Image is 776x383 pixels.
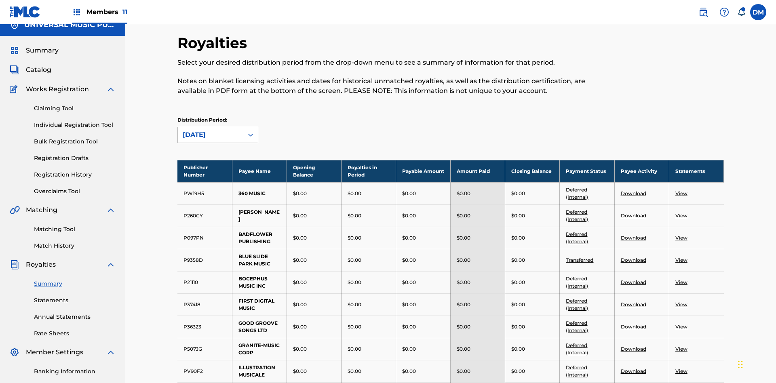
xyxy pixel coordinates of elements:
iframe: Chat Widget [736,344,776,383]
p: $0.00 [457,257,470,264]
p: $0.00 [348,190,361,197]
a: Claiming Tool [34,104,116,113]
td: P507JG [177,338,232,360]
a: Deferred (Internal) [566,364,588,378]
p: $0.00 [457,234,470,242]
td: BADFLOWER PUBLISHING [232,227,287,249]
p: $0.00 [402,368,416,375]
p: $0.00 [293,301,307,308]
span: Matching [26,205,57,215]
img: search [698,7,708,17]
p: $0.00 [293,323,307,330]
a: Individual Registration Tool [34,121,116,129]
p: $0.00 [402,345,416,353]
h5: UNIVERSAL MUSIC PUB GROUP [24,20,116,29]
td: P260CY [177,204,232,227]
p: $0.00 [402,323,416,330]
p: Notes on blanket licensing activities and dates for historical unmatched royalties, as well as th... [177,76,598,96]
img: Matching [10,205,20,215]
th: Payee Name [232,160,287,182]
img: expand [106,84,116,94]
a: Download [621,301,646,307]
img: expand [106,205,116,215]
a: Download [621,190,646,196]
p: $0.00 [293,212,307,219]
div: Notifications [737,8,745,16]
img: Catalog [10,65,19,75]
th: Royalties in Period [341,160,396,182]
a: View [675,368,687,374]
p: Distribution Period: [177,116,258,124]
span: Royalties [26,260,56,269]
a: View [675,190,687,196]
a: Download [621,279,646,285]
p: $0.00 [511,345,525,353]
p: $0.00 [402,301,416,308]
a: Summary [34,280,116,288]
a: Download [621,324,646,330]
div: [DATE] [183,130,238,140]
th: Payment Status [560,160,614,182]
td: BOCEPHUS MUSIC INC [232,271,287,293]
a: Rate Sheets [34,329,116,338]
div: Drag [738,352,743,377]
th: Opening Balance [287,160,341,182]
a: Transferred [566,257,593,263]
img: Member Settings [10,347,19,357]
a: Annual Statements [34,313,116,321]
img: MLC Logo [10,6,41,18]
p: $0.00 [293,368,307,375]
th: Payable Amount [396,160,451,182]
p: $0.00 [402,190,416,197]
a: Statements [34,296,116,305]
div: Help [716,4,732,20]
a: View [675,346,687,352]
th: Statements [669,160,723,182]
p: $0.00 [293,234,307,242]
td: GRANITE-MUSIC CORP [232,338,287,360]
img: Summary [10,46,19,55]
th: Amount Paid [451,160,505,182]
a: Overclaims Tool [34,187,116,196]
a: CatalogCatalog [10,65,51,75]
p: $0.00 [402,257,416,264]
span: Member Settings [26,347,83,357]
p: $0.00 [457,212,470,219]
td: FIRST DIGITAL MUSIC [232,293,287,316]
p: $0.00 [402,279,416,286]
p: $0.00 [348,257,361,264]
td: P9358D [177,249,232,271]
a: Matching Tool [34,225,116,234]
a: Match History [34,242,116,250]
a: Download [621,257,646,263]
a: View [675,235,687,241]
a: View [675,257,687,263]
p: $0.00 [348,212,361,219]
th: Payee Activity [614,160,669,182]
p: $0.00 [348,323,361,330]
th: Closing Balance [505,160,560,182]
p: $0.00 [348,279,361,286]
div: User Menu [750,4,766,20]
a: View [675,301,687,307]
a: Deferred (Internal) [566,231,588,244]
img: Top Rightsholders [72,7,82,17]
a: Deferred (Internal) [566,209,588,222]
img: Accounts [10,20,19,30]
td: GOOD GROOVE SONGS LTD [232,316,287,338]
a: Bulk Registration Tool [34,137,116,146]
p: $0.00 [402,234,416,242]
p: $0.00 [293,190,307,197]
p: $0.00 [457,301,470,308]
span: 11 [122,8,127,16]
span: Catalog [26,65,51,75]
a: Deferred (Internal) [566,298,588,311]
p: $0.00 [293,279,307,286]
a: View [675,324,687,330]
p: $0.00 [511,190,525,197]
a: Registration History [34,170,116,179]
p: $0.00 [457,345,470,353]
a: Download [621,368,646,374]
td: 360 MUSIC [232,182,287,204]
